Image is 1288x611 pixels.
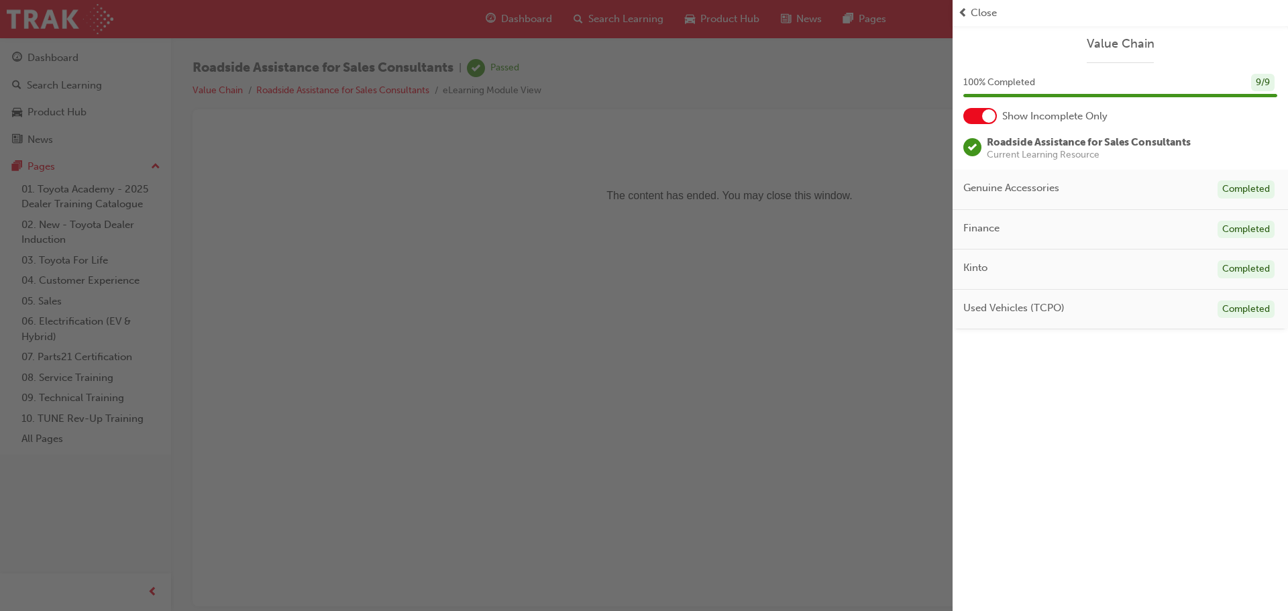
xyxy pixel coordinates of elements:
[963,180,1059,196] span: Genuine Accessories
[963,75,1035,91] span: 100 % Completed
[1218,300,1275,319] div: Completed
[963,221,1000,236] span: Finance
[987,150,1191,160] span: Current Learning Resource
[987,136,1191,148] span: Roadside Assistance for Sales Consultants
[5,11,1047,71] p: The content has ended. You may close this window.
[1218,180,1275,199] div: Completed
[1002,109,1108,124] span: Show Incomplete Only
[1218,260,1275,278] div: Completed
[958,5,968,21] span: prev-icon
[1251,74,1275,92] div: 9 / 9
[1218,221,1275,239] div: Completed
[963,300,1065,316] span: Used Vehicles (TCPO)
[963,36,1277,52] a: Value Chain
[958,5,1283,21] button: prev-iconClose
[963,260,987,276] span: Kinto
[963,138,981,156] span: learningRecordVerb_PASS-icon
[971,5,997,21] span: Close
